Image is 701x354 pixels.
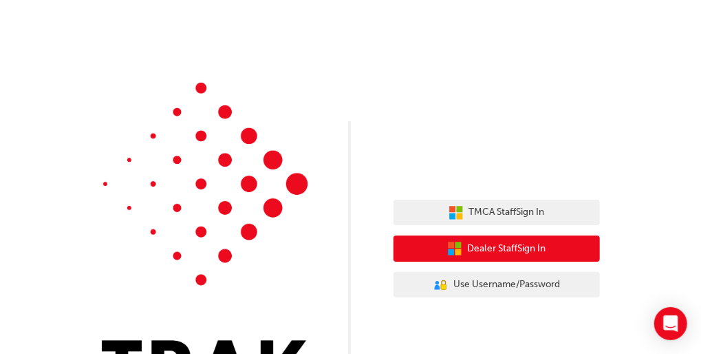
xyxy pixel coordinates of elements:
button: TMCA StaffSign In [393,200,600,226]
div: Open Intercom Messenger [654,307,687,340]
button: Dealer StaffSign In [393,236,600,262]
button: Use Username/Password [393,272,600,298]
span: Dealer Staff Sign In [468,241,546,257]
span: Use Username/Password [453,277,560,293]
span: TMCA Staff Sign In [469,205,545,220]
